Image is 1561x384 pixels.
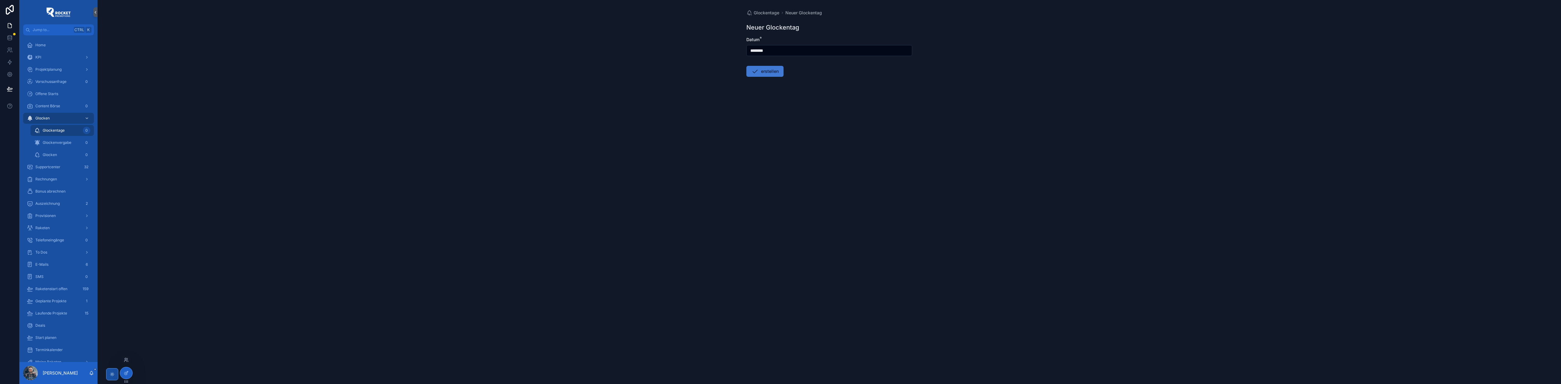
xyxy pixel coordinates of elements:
[23,113,94,124] a: Glocken
[35,55,41,60] span: KPI
[30,137,94,148] a: Glockenvergabe0
[43,128,65,133] span: Glockentage
[23,271,94,282] a: SMS0
[83,273,90,280] div: 0
[23,198,94,209] a: Auszeichnung2
[23,52,94,63] a: KPI
[23,40,94,51] a: Home
[23,320,94,331] a: Deals
[23,64,94,75] a: Projektplanung
[23,186,94,197] a: Bonus abrechnen
[30,125,94,136] a: Glockentage0
[82,163,90,171] div: 32
[43,152,57,157] span: Glocken
[754,10,779,16] span: Glockentage
[35,67,62,72] span: Projektplanung
[83,127,90,134] div: 0
[83,310,90,317] div: 15
[746,10,779,16] a: Glockentage
[23,174,94,185] a: Rechnungen
[23,283,94,294] a: Raketenstart offen159
[35,262,48,267] span: E-Mails
[35,165,60,169] span: Supportcenter
[83,78,90,85] div: 0
[23,296,94,307] a: Geplante Projekte1
[23,101,94,112] a: Content Börse0
[746,23,799,32] h1: Neuer Glockentag
[30,149,94,160] a: Glocken0
[23,259,94,270] a: E-Mails6
[35,335,56,340] span: Start planen
[35,177,57,182] span: Rechnungen
[74,27,85,33] span: Ctrl
[35,201,60,206] span: Auszeichnung
[35,274,44,279] span: SMS
[35,213,56,218] span: Provisionen
[86,27,91,32] span: K
[23,247,94,258] a: To Dos
[83,200,90,207] div: 2
[23,222,94,233] a: Raketen
[23,162,94,172] a: Supportcenter32
[83,139,90,146] div: 0
[23,88,94,99] a: Offene Starts
[23,235,94,246] a: Telefoneingänge0
[35,226,50,230] span: Raketen
[83,261,90,268] div: 6
[23,344,94,355] a: Terminkalender
[23,210,94,221] a: Provisionen
[35,116,50,121] span: Glocken
[20,35,98,362] div: scrollable content
[746,37,759,42] span: Datum
[23,308,94,319] a: Laufende Projekte15
[785,10,822,16] a: Neuer Glockentag
[83,102,90,110] div: 0
[35,104,60,108] span: Content Börse
[35,311,67,316] span: Laufende Projekte
[35,360,61,364] span: Meine Raketen
[35,299,66,304] span: Geplante Projekte
[35,323,45,328] span: Deals
[746,66,784,77] button: erstellen
[35,250,47,255] span: To Dos
[35,43,46,48] span: Home
[23,332,94,343] a: Start planen
[23,76,94,87] a: Vorschussanfrage0
[83,297,90,305] div: 1
[81,285,90,293] div: 159
[83,151,90,158] div: 0
[35,347,63,352] span: Terminkalender
[35,189,66,194] span: Bonus abrechnen
[35,91,58,96] span: Offene Starts
[23,24,94,35] button: Jump to...CtrlK
[43,140,71,145] span: Glockenvergabe
[35,238,64,243] span: Telefoneingänge
[23,357,94,368] a: Meine Raketen
[46,7,71,17] img: App logo
[35,79,66,84] span: Vorschussanfrage
[83,236,90,244] div: 0
[35,286,67,291] span: Raketenstart offen
[43,370,78,376] p: [PERSON_NAME]
[33,27,71,32] span: Jump to...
